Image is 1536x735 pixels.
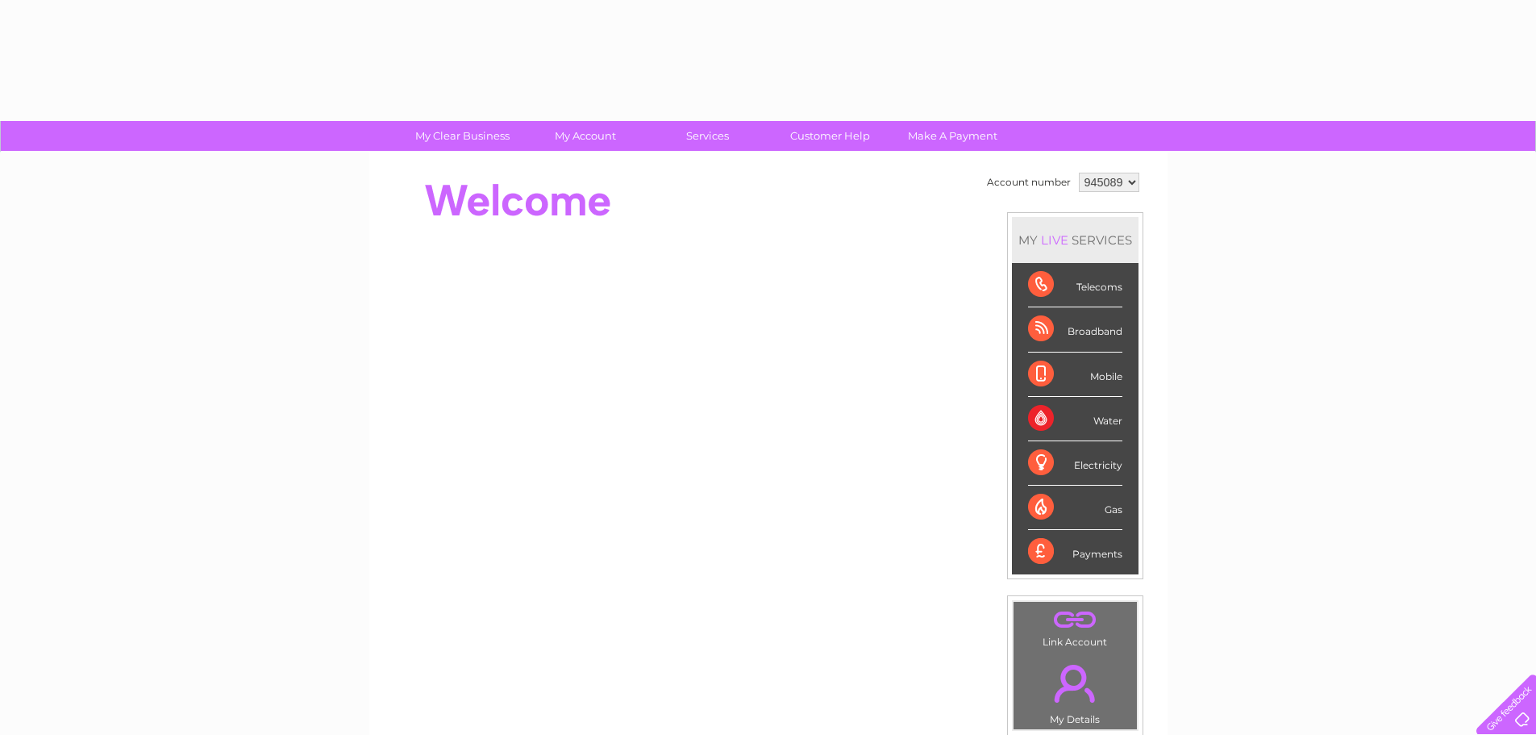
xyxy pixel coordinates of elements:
[518,121,651,151] a: My Account
[1028,441,1122,486] div: Electricity
[1013,651,1138,730] td: My Details
[886,121,1019,151] a: Make A Payment
[1028,307,1122,352] div: Broadband
[1038,232,1072,248] div: LIVE
[1018,655,1133,712] a: .
[1012,217,1138,263] div: MY SERVICES
[1028,397,1122,441] div: Water
[1028,353,1122,397] div: Mobile
[1018,606,1133,634] a: .
[1028,530,1122,574] div: Payments
[1028,263,1122,307] div: Telecoms
[983,169,1075,196] td: Account number
[764,121,897,151] a: Customer Help
[396,121,529,151] a: My Clear Business
[1013,601,1138,652] td: Link Account
[1028,486,1122,530] div: Gas
[641,121,774,151] a: Services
